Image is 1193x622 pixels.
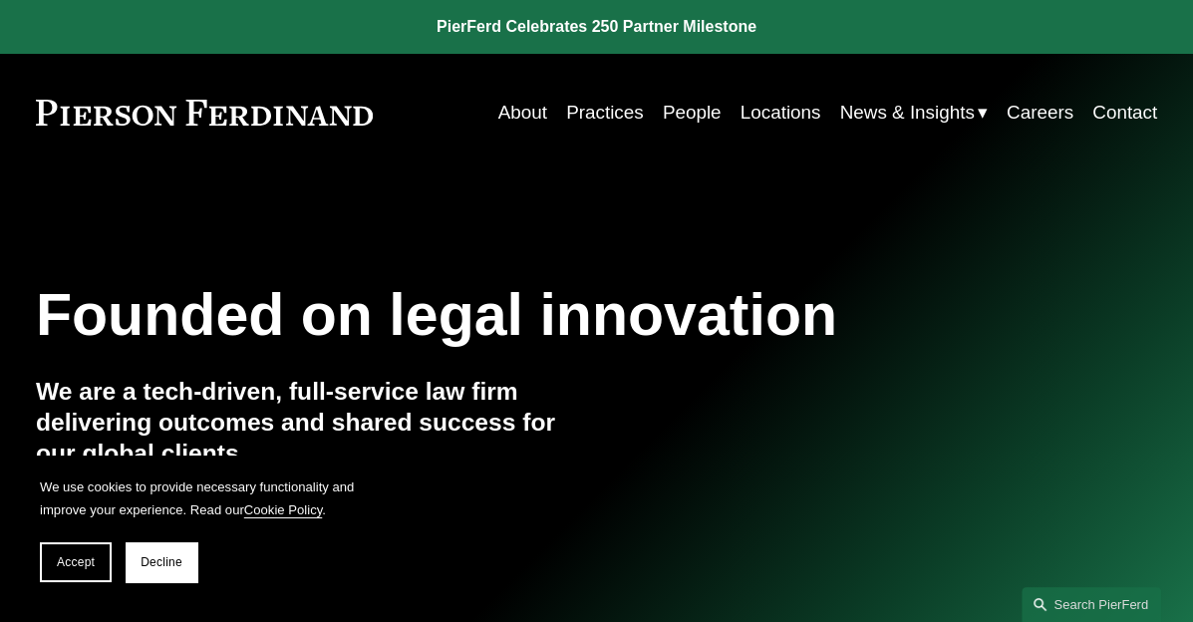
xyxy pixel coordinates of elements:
[126,542,197,582] button: Decline
[840,96,975,130] span: News & Insights
[663,94,722,132] a: People
[20,456,379,602] section: Cookie banner
[141,555,182,569] span: Decline
[36,282,971,350] h1: Founded on legal innovation
[36,376,597,469] h4: We are a tech-driven, full-service law firm delivering outcomes and shared success for our global...
[57,555,95,569] span: Accept
[566,94,644,132] a: Practices
[40,542,112,582] button: Accept
[840,94,988,132] a: folder dropdown
[741,94,821,132] a: Locations
[1007,94,1073,132] a: Careers
[244,502,322,517] a: Cookie Policy
[40,475,359,522] p: We use cookies to provide necessary functionality and improve your experience. Read our .
[498,94,547,132] a: About
[1092,94,1157,132] a: Contact
[1022,587,1161,622] a: Search this site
